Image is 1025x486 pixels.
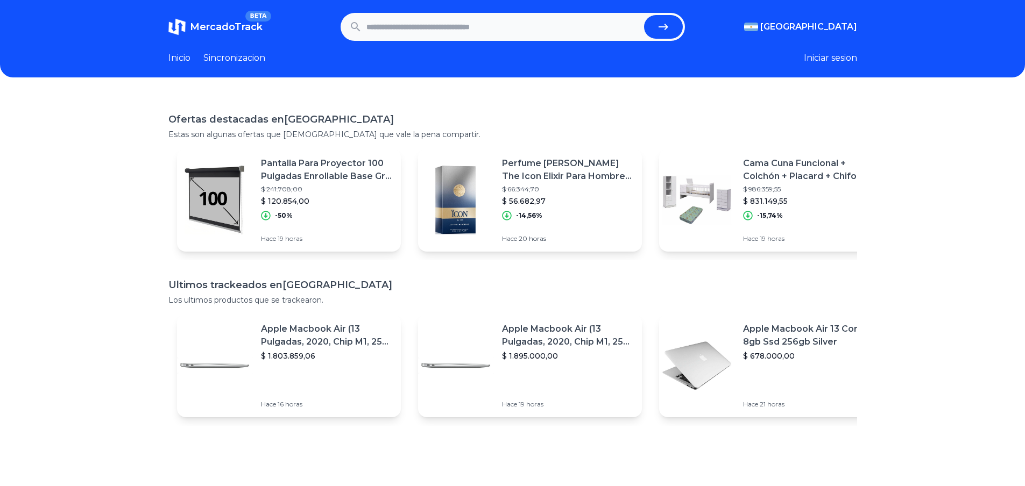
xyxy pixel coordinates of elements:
p: $ 56.682,97 [502,196,633,206]
img: Argentina [744,23,758,31]
p: Perfume [PERSON_NAME] The Icon Elixir Para Hombre 100ml [502,157,633,183]
p: $ 241.708,00 [261,185,392,194]
p: $ 120.854,00 [261,196,392,206]
p: Hace 16 horas [261,400,392,409]
p: $ 1.803.859,06 [261,351,392,361]
h1: Ofertas destacadas en [GEOGRAPHIC_DATA] [168,112,857,127]
p: $ 1.895.000,00 [502,351,633,361]
h1: Ultimos trackeados en [GEOGRAPHIC_DATA] [168,277,857,292]
p: $ 831.149,55 [743,196,874,206]
span: MercadoTrack [190,21,263,33]
p: Pantalla Para Proyector 100 Pulgadas Enrollable Base Gris Ac [261,157,392,183]
p: Apple Macbook Air (13 Pulgadas, 2020, Chip M1, 256 Gb De Ssd, 8 Gb De Ram) - Plata [502,323,633,348]
p: Hace 21 horas [743,400,874,409]
img: MercadoTrack [168,18,186,35]
p: Cama Cuna Funcional + Colchón + Placard + Chifonier [743,157,874,183]
p: Hace 19 horas [502,400,633,409]
p: $ 678.000,00 [743,351,874,361]
p: Hace 20 horas [502,234,633,243]
p: Estas son algunas ofertas que [DEMOGRAPHIC_DATA] que vale la pena compartir. [168,129,857,140]
span: [GEOGRAPHIC_DATA] [760,20,857,33]
img: Featured image [418,162,493,238]
p: -14,56% [516,211,542,220]
a: MercadoTrackBETA [168,18,263,35]
p: Hace 19 horas [261,234,392,243]
p: $ 986.359,55 [743,185,874,194]
a: Featured imageApple Macbook Air 13 Core I5 8gb Ssd 256gb Silver$ 678.000,00Hace 21 horas [659,314,883,417]
p: Apple Macbook Air 13 Core I5 8gb Ssd 256gb Silver [743,323,874,348]
p: Hace 19 horas [743,234,874,243]
p: Los ultimos productos que se trackearon. [168,295,857,305]
img: Featured image [177,162,252,238]
img: Featured image [659,162,734,238]
img: Featured image [659,328,734,403]
a: Featured imageCama Cuna Funcional + Colchón + Placard + Chifonier$ 986.359,55$ 831.149,55-15,74%H... [659,148,883,252]
a: Featured imageApple Macbook Air (13 Pulgadas, 2020, Chip M1, 256 Gb De Ssd, 8 Gb De Ram) - Plata$... [177,314,401,417]
p: -15,74% [757,211,783,220]
img: Featured image [418,328,493,403]
a: Featured imageApple Macbook Air (13 Pulgadas, 2020, Chip M1, 256 Gb De Ssd, 8 Gb De Ram) - Plata$... [418,314,642,417]
button: Iniciar sesion [804,52,857,65]
a: Inicio [168,52,190,65]
button: [GEOGRAPHIC_DATA] [744,20,857,33]
span: BETA [245,11,271,22]
img: Featured image [177,328,252,403]
p: -50% [275,211,293,220]
a: Featured imagePantalla Para Proyector 100 Pulgadas Enrollable Base Gris Ac$ 241.708,00$ 120.854,0... [177,148,401,252]
a: Sincronizacion [203,52,265,65]
p: Apple Macbook Air (13 Pulgadas, 2020, Chip M1, 256 Gb De Ssd, 8 Gb De Ram) - Plata [261,323,392,348]
p: $ 66.344,70 [502,185,633,194]
a: Featured imagePerfume [PERSON_NAME] The Icon Elixir Para Hombre 100ml$ 66.344,70$ 56.682,97-14,56... [418,148,642,252]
